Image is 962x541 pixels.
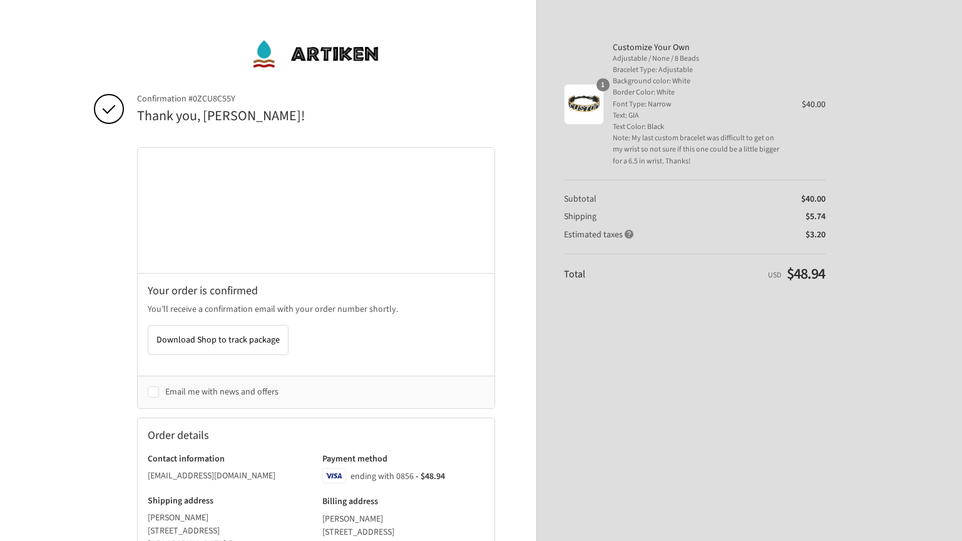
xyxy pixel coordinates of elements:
[138,148,495,273] iframe: Google map displaying pin point of shipping address: Miami, Florida
[596,78,610,91] span: 1
[564,210,596,223] span: Shipping
[613,99,784,110] span: Font Type: Narrow
[613,53,784,64] span: Adjustable / None / 8 Beads
[137,93,495,105] span: Confirmation #0ZCU8C55Y
[148,428,316,443] h2: Order details
[148,495,310,507] h3: Shipping address
[148,325,289,355] button: Download Shop to track package
[806,210,826,223] span: $5.74
[148,453,310,465] h3: Contact information
[802,98,826,111] span: $40.00
[787,263,825,285] span: $48.94
[564,223,694,241] th: Estimated taxes
[416,470,445,482] span: - $48.94
[564,267,585,281] span: Total
[613,121,784,133] span: Text Color: Black
[613,76,784,87] span: Background color: White
[148,303,484,316] p: You’ll receive a confirmation email with your order number shortly.
[148,470,275,482] bdo: [EMAIL_ADDRESS][DOMAIN_NAME]
[613,87,784,98] span: Border Color: White
[165,386,279,398] span: Email me with news and offers
[564,84,604,124] img: Customize Your Own - Adjustable / None / 8 Beads
[322,453,484,465] h3: Payment method
[322,496,484,507] h3: Billing address
[564,193,694,205] th: Subtotal
[768,270,781,281] span: USD
[252,35,380,73] img: ArtiKen
[351,470,414,482] span: ending with 0856
[613,133,784,167] span: Note: My last custom bracelet was difficult to get on my wrist so not sure if this one could be a...
[613,42,784,53] span: Customize Your Own
[156,334,280,346] span: Download Shop to track package
[801,193,826,205] span: $40.00
[148,284,484,298] h2: Your order is confirmed
[613,110,784,121] span: Text: GIA
[137,107,495,125] h2: Thank you, [PERSON_NAME]!
[806,229,826,241] span: $3.20
[613,64,784,76] span: Bracelet Type: Adjustable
